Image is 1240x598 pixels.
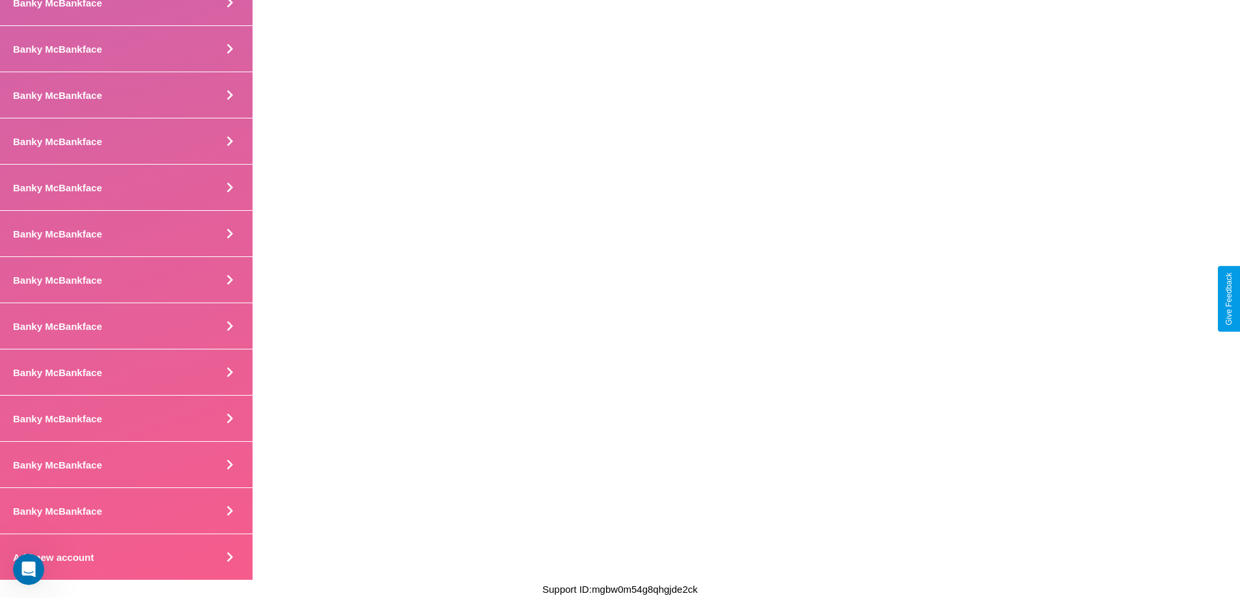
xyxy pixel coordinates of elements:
h4: Banky McBankface [13,44,102,55]
h4: Banky McBankface [13,182,102,193]
h4: Banky McBankface [13,228,102,239]
p: Support ID: mgbw0m54g8qhgjde2ck [542,580,697,598]
h4: Banky McBankface [13,413,102,424]
iframe: Intercom live chat [13,554,44,585]
h4: Banky McBankface [13,136,102,147]
div: Give Feedback [1224,273,1233,325]
h4: Banky McBankface [13,275,102,286]
h4: Banky McBankface [13,459,102,470]
h4: Banky McBankface [13,90,102,101]
h4: Banky McBankface [13,321,102,332]
h4: Banky McBankface [13,506,102,517]
h4: Banky McBankface [13,367,102,378]
h4: Add new account [13,552,94,563]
